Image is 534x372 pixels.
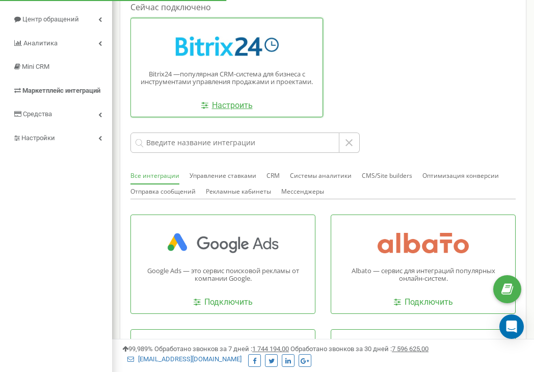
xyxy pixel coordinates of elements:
button: Системы аналитики [290,168,352,183]
span: Средства [23,110,52,118]
button: CRM [266,168,280,183]
span: Центр обращений [22,15,79,23]
button: Оптимизация конверсии [422,168,499,183]
a: Подключить [194,297,253,308]
a: Настроить [201,100,253,112]
button: CMS/Site builders [362,168,412,183]
input: Введите название интеграции [130,132,339,153]
p: Albato — сервис для интеграций популярных онлайн-систем. [339,267,508,283]
a: [EMAIL_ADDRESS][DOMAIN_NAME] [127,355,242,363]
div: Open Intercom Messenger [499,314,524,339]
span: Обработано звонков за 7 дней : [154,345,289,353]
span: Настройки [21,134,55,142]
button: Все интеграции [130,168,179,184]
p: Google Ads — это сервис поисковой рекламы от компании Google. [139,267,307,283]
span: Маркетплейс интеграций [22,87,100,94]
button: Мессенджеры [281,184,324,199]
span: 99,989% [122,345,153,353]
u: 1 744 194,00 [252,345,289,353]
button: Рекламные кабинеты [206,184,271,199]
span: Mini CRM [22,63,49,70]
button: Отправка сообщений [130,184,196,199]
span: Аналитика [23,39,58,47]
button: Управление ставками [190,168,256,183]
h1: Сейчас подключено [130,2,516,13]
span: Обработано звонков за 30 дней : [290,345,429,353]
p: Bitrix24 —популярная CRM-система для бизнеса с инструментами управления продажами и проектами. [139,70,315,86]
u: 7 596 625,00 [392,345,429,353]
a: Подключить [394,297,453,308]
